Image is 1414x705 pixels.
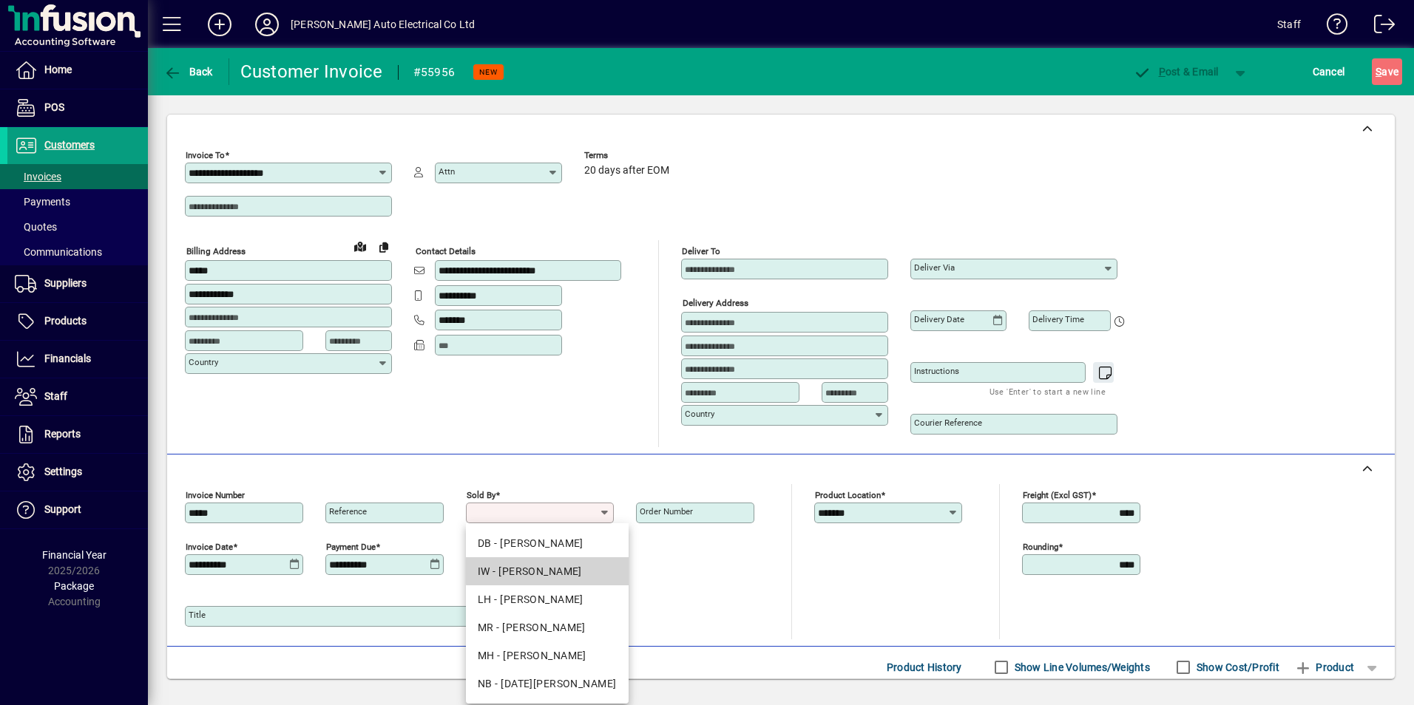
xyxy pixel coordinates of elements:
span: Products [44,315,87,327]
span: S [1376,66,1381,78]
mat-label: Order number [640,506,693,517]
span: NEW [479,67,498,77]
a: POS [7,89,148,126]
div: #55956 [413,61,456,84]
mat-label: Sold by [467,490,495,500]
div: IW - [PERSON_NAME] [478,564,617,579]
a: Knowledge Base [1316,3,1348,51]
button: Product [1287,654,1361,681]
mat-label: Instructions [914,366,959,376]
div: LH - [PERSON_NAME] [478,592,617,607]
mat-label: Title [189,610,206,620]
mat-option: DB - Darryl Birchall [466,529,629,557]
a: Support [7,491,148,528]
mat-label: Rounding [1023,542,1058,552]
span: 20 days after EOM [584,165,669,177]
a: Quotes [7,214,148,239]
span: Communications [15,246,102,258]
mat-label: Country [685,409,714,419]
mat-label: Reference [329,506,367,517]
div: [PERSON_NAME] Auto Electrical Co Ltd [291,13,475,36]
a: Communications [7,239,148,265]
div: DB - [PERSON_NAME] [478,536,617,551]
span: POS [44,101,64,113]
a: Payments [7,189,148,214]
button: Cancel [1309,58,1349,85]
span: Customers [44,139,95,151]
button: Add [196,11,243,38]
mat-option: LH - Liz Henley [466,585,629,613]
mat-label: Country [189,357,218,367]
button: Product History [881,654,968,681]
div: Staff [1277,13,1301,36]
span: Home [44,64,72,75]
mat-hint: Use 'Enter' to start a new line [990,383,1106,400]
mat-label: Invoice To [186,150,225,160]
mat-label: Delivery time [1032,314,1084,324]
span: Terms [584,151,673,160]
mat-label: Delivery date [914,314,964,324]
span: Quotes [15,221,57,233]
span: Package [54,580,94,592]
button: Profile [243,11,291,38]
a: Financials [7,341,148,378]
span: Cancel [1313,60,1345,84]
div: MR - [PERSON_NAME] [478,620,617,636]
a: Invoices [7,164,148,189]
app-page-header-button: Back [148,58,229,85]
mat-label: Product location [815,490,881,500]
mat-label: Payment due [326,542,376,552]
span: Support [44,503,81,515]
a: Staff [7,378,148,415]
mat-label: Invoice date [186,542,233,552]
button: Back [160,58,217,85]
label: Show Line Volumes/Weights [1012,660,1150,675]
span: Financials [44,352,91,364]
span: Invoices [15,171,61,183]
span: Settings [44,466,82,477]
mat-label: Attn [439,166,455,177]
a: Reports [7,416,148,453]
span: P [1159,66,1166,78]
span: Staff [44,390,67,402]
span: Product [1294,655,1354,679]
span: Reports [44,428,81,440]
mat-option: MR - Michael Rucroft [466,613,629,641]
a: Home [7,52,148,89]
span: Payments [15,196,70,208]
button: Copy to Delivery address [372,235,396,259]
mat-label: Courier Reference [914,418,982,428]
a: Settings [7,454,148,491]
a: Products [7,303,148,340]
mat-label: Freight (excl GST) [1023,490,1092,500]
a: Suppliers [7,265,148,302]
span: Product History [887,655,962,679]
mat-option: IW - Ian Wilson [466,557,629,585]
span: Suppliers [44,277,87,289]
mat-label: Invoice number [186,490,245,500]
button: Save [1372,58,1402,85]
span: Back [163,66,213,78]
mat-option: NB - Noel Birchall [466,670,629,698]
label: Show Cost/Profit [1194,660,1279,675]
div: Customer Invoice [240,60,383,84]
span: Financial Year [42,549,106,561]
mat-label: Deliver via [914,262,955,273]
a: View on map [348,234,372,258]
button: Post & Email [1126,58,1226,85]
div: NB - [DATE][PERSON_NAME] [478,676,617,692]
span: ost & Email [1133,66,1219,78]
mat-option: MH - Monica Hayward [466,641,629,670]
a: Logout [1363,3,1396,51]
mat-label: Deliver To [682,246,720,256]
div: MH - [PERSON_NAME] [478,648,617,664]
span: ave [1376,60,1398,84]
